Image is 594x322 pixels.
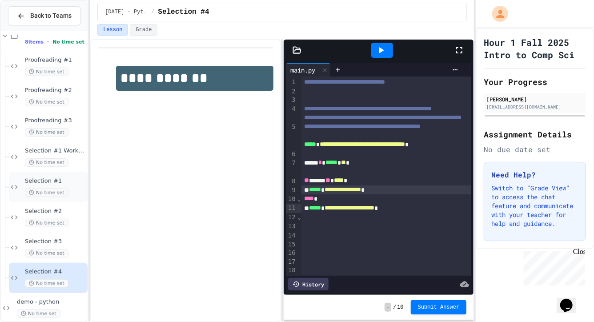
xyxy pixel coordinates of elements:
div: Chat with us now!Close [4,4,61,56]
span: No time set [25,189,68,197]
div: History [288,278,329,290]
div: 7 [286,159,297,177]
span: Fold line [297,195,301,202]
span: 10 [397,304,403,311]
div: 5 [286,123,297,150]
div: [PERSON_NAME] [486,95,583,103]
span: Fold line [297,213,301,221]
div: 1 [286,78,297,87]
div: 17 [286,258,297,266]
span: No time set [25,158,68,167]
div: 11 [286,204,297,213]
div: 2 [286,87,297,96]
div: 12 [286,213,297,222]
button: Lesson [97,24,128,36]
span: Selection #3 [25,238,86,246]
span: / [393,304,396,311]
span: No time set [25,68,68,76]
div: 9 [286,186,297,195]
span: No time set [25,128,68,137]
span: Sept 24 - Python M3 [105,8,148,16]
span: Submit Answer [418,304,460,311]
span: Selection #4 [25,268,86,276]
div: My Account [483,4,510,24]
div: 15 [286,240,297,249]
span: Selection #2 [25,208,86,215]
div: main.py [286,65,320,75]
span: Proofreading #3 [25,117,86,125]
span: No time set [25,98,68,106]
div: 3 [286,96,297,105]
span: / [151,8,154,16]
div: No due date set [484,144,586,155]
button: Submit Answer [411,300,467,314]
div: 6 [286,150,297,159]
iframe: chat widget [520,248,585,286]
span: demo - python [17,298,86,306]
span: Proofreading #2 [25,87,86,94]
span: Selection #1 [25,177,86,185]
div: 4 [286,105,297,123]
p: Switch to "Grade View" to access the chat feature and communicate with your teacher for help and ... [491,184,578,228]
span: No time set [17,310,60,318]
div: 14 [286,231,297,240]
h2: Your Progress [484,76,586,88]
div: 16 [286,249,297,258]
span: Proofreading #1 [25,56,86,64]
span: Selection #1 Worksheet Verify [25,147,86,155]
span: Selection #4 [158,7,209,17]
span: Back to Teams [30,11,72,20]
span: - [385,303,391,312]
iframe: chat widget [557,286,585,313]
h1: Hour 1 Fall 2025 Intro to Comp Sci [484,36,586,61]
span: No time set [25,249,68,258]
div: main.py [286,63,331,76]
button: Back to Teams [8,6,80,25]
div: 10 [286,195,297,204]
button: Grade [130,24,157,36]
div: 18 [286,266,297,275]
span: No time set [25,279,68,288]
span: No time set [25,219,68,227]
h3: Need Help? [491,169,578,180]
div: [EMAIL_ADDRESS][DOMAIN_NAME] [486,104,583,110]
span: • [47,38,49,45]
span: No time set [52,39,84,45]
span: 8 items [25,39,44,45]
div: 8 [286,177,297,186]
h2: Assignment Details [484,128,586,141]
div: 13 [286,222,297,231]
